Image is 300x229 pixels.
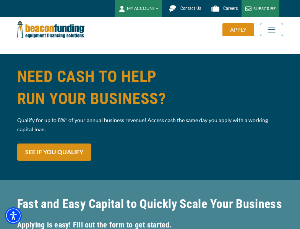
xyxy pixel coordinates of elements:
[166,2,179,15] img: Beacon Funding chat
[222,23,260,36] a: APPLY
[162,2,205,15] a: Contact Us
[180,6,201,11] span: Contact Us
[17,17,85,42] img: Beacon Funding Corporation logo
[17,88,283,110] span: RUN YOUR BUSINESS?
[223,6,238,11] span: Careers
[222,23,254,36] div: APPLY
[205,2,242,15] a: Careers
[17,144,91,161] a: SEE IF YOU QUALIFY
[17,195,283,213] h2: Fast and Easy Capital to Quickly Scale Your Business
[260,23,283,36] button: Toggle navigation
[209,2,222,15] img: Beacon Funding Careers
[5,207,22,224] div: Accessibility Menu
[17,116,283,134] p: Qualify for up to 8%* of your annual business revenue! Access cash the same day you apply with a ...
[17,66,283,110] h1: NEED CASH TO HELP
